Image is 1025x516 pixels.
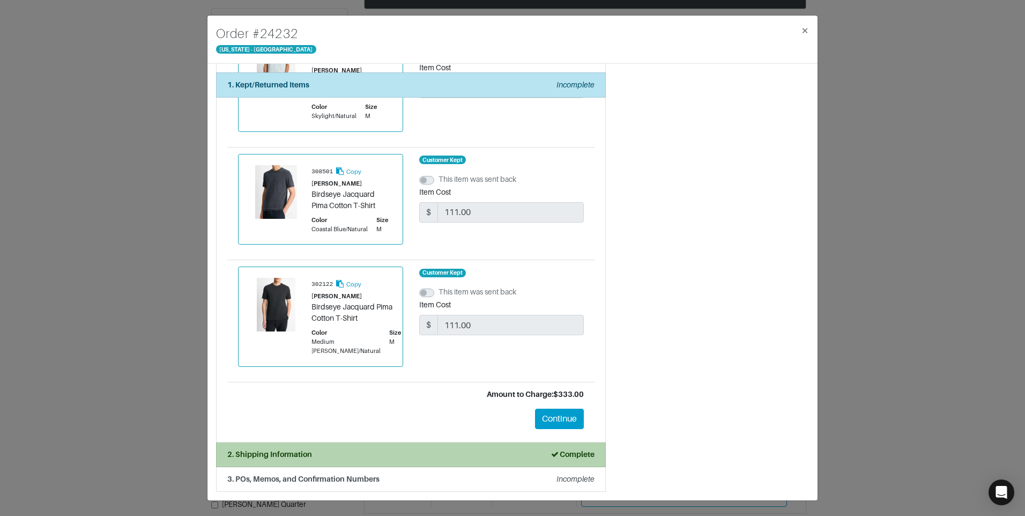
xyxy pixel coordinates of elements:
[311,328,381,337] div: Color
[346,281,361,288] small: Copy
[419,156,466,164] span: Customer Kept
[311,216,368,225] div: Color
[556,475,595,483] em: Incomplete
[216,45,316,54] span: [US_STATE] - [GEOGRAPHIC_DATA]
[989,480,1014,505] div: Open Intercom Messenger
[311,337,381,356] div: Medium [PERSON_NAME]/Natural
[238,389,584,400] div: Amount to Charge: $333.00
[311,301,401,324] div: Birdseye Jacquard Pima Cotton T-Shirt
[249,165,303,219] img: Product
[419,299,451,311] label: Item Cost
[335,165,362,178] button: Copy
[389,328,401,337] div: Size
[311,293,362,299] small: [PERSON_NAME]
[311,189,392,211] div: Birdseye Jacquard Pima Cotton T-Shirt
[311,225,368,234] div: Coastal Blue/Natural
[535,409,584,429] button: Continue
[365,102,377,112] div: Size
[550,450,595,459] strong: Complete
[311,180,362,187] small: [PERSON_NAME]
[311,102,356,112] div: Color
[792,16,818,46] button: Close
[419,269,466,277] span: Customer Kept
[439,174,516,185] label: This item was sent back
[801,23,809,38] span: ×
[419,315,438,335] span: $
[556,80,595,89] em: Incomplete
[311,67,362,73] small: [PERSON_NAME]
[365,112,377,121] div: M
[249,41,303,94] img: Product
[227,475,380,483] strong: 3. POs, Memos, and Confirmation Numbers
[346,168,361,175] small: Copy
[227,80,309,89] strong: 1. Kept/Returned Items
[419,187,451,198] label: Item Cost
[419,62,451,73] label: Item Cost
[419,202,438,223] span: $
[216,24,316,43] h4: Order # 24232
[311,168,333,175] small: 308501
[249,278,303,331] img: Product
[376,225,388,234] div: M
[439,286,516,298] label: This item was sent back
[227,450,312,459] strong: 2. Shipping Information
[389,337,401,347] div: M
[376,216,388,225] div: Size
[335,278,362,290] button: Copy
[311,112,356,121] div: Skylight/Natural
[311,282,333,288] small: 302122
